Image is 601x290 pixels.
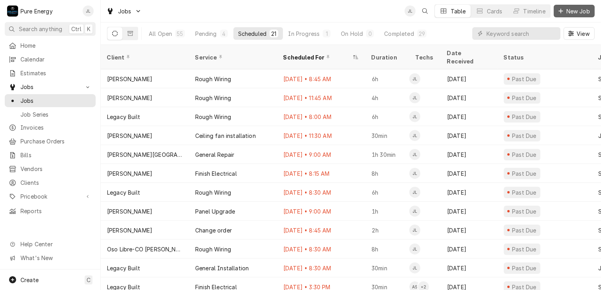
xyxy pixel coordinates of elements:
div: Past Due [511,132,538,140]
div: Legacy Built [107,113,140,121]
div: Past Due [511,94,538,102]
div: Past Due [511,207,538,216]
div: [DATE] • 8:45 AM [277,69,365,88]
div: Rough Wiring [195,245,231,253]
div: [DATE] [441,69,497,88]
div: [DATE] [441,221,497,240]
span: C [87,276,91,284]
div: [DATE] • 8:30 AM [277,240,365,258]
div: Status [504,53,584,61]
a: Invoices [5,121,96,134]
div: [DATE] [441,145,497,164]
div: 1h 30min [365,145,409,164]
a: Job Series [5,108,96,121]
div: James Linnenkamp's Avatar [409,206,420,217]
div: JL [409,244,420,255]
span: Vendors [20,165,92,173]
div: [DATE] • 8:30 AM [277,258,365,277]
div: [PERSON_NAME] [107,132,152,140]
div: General Repair [195,151,234,159]
span: What's New [20,254,91,262]
div: Rough Wiring [195,188,231,197]
div: Rough Wiring [195,75,231,83]
div: James Linnenkamp's Avatar [409,111,420,122]
div: James Linnenkamp's Avatar [405,6,416,17]
div: Oso Libre-CO [PERSON_NAME] [107,245,183,253]
div: JL [409,149,420,160]
div: Rough Wiring [195,113,231,121]
div: [PERSON_NAME] [107,226,152,234]
div: [DATE] [441,107,497,126]
div: [DATE] • 8:15 AM [277,164,365,183]
div: Legacy Built [107,264,140,272]
div: 30min [365,126,409,145]
div: Pure Energy [20,7,53,15]
div: Past Due [511,188,538,197]
span: Ctrl [71,25,81,33]
span: Help Center [20,240,91,248]
div: In Progress [288,30,320,38]
div: [DATE] [441,88,497,107]
a: Home [5,39,96,52]
div: On Hold [341,30,363,38]
span: Bills [20,151,92,159]
div: [PERSON_NAME] [107,207,152,216]
div: Past Due [511,169,538,178]
div: 4h [365,88,409,107]
div: JL [409,168,420,179]
a: Go to Help Center [5,238,96,251]
div: Date Received [447,49,490,65]
div: Client [107,53,181,61]
div: 55 [177,30,183,38]
div: JL [409,130,420,141]
div: 2h [365,221,409,240]
a: Estimates [5,67,96,80]
div: Past Due [511,226,538,234]
div: 6h [365,183,409,202]
div: James Linnenkamp's Avatar [409,92,420,103]
div: All Open [149,30,172,38]
button: Search anythingCtrlK [5,22,96,36]
a: Go to Jobs [103,5,145,18]
div: Table [451,7,466,15]
div: James Linnenkamp's Avatar [409,262,420,273]
div: [DATE] • 9:00 AM [277,145,365,164]
a: Calendar [5,53,96,66]
div: JL [83,6,94,17]
div: James Linnenkamp's Avatar [409,149,420,160]
div: Past Due [511,75,538,83]
div: 30min [365,258,409,277]
div: [DATE] [441,202,497,221]
div: 29 [419,30,425,38]
div: [DATE] • 8:00 AM [277,107,365,126]
button: New Job [554,5,595,17]
div: JL [409,111,420,122]
div: [DATE] [441,183,497,202]
span: Purchase Orders [20,137,92,145]
div: 6h [365,107,409,126]
div: Past Due [511,245,538,253]
div: 8h [365,240,409,258]
a: Go to Jobs [5,80,96,93]
div: 0 [368,30,372,38]
div: James Linnenkamp's Avatar [409,244,420,255]
div: Timeline [523,7,546,15]
div: James Linnenkamp's Avatar [409,187,420,198]
div: [PERSON_NAME] [107,75,152,83]
a: Reports [5,204,96,217]
span: Create [20,277,39,283]
div: JL [409,225,420,236]
div: JL [409,187,420,198]
div: Pending [195,30,217,38]
a: Go to What's New [5,251,96,264]
div: [PERSON_NAME] [107,169,152,178]
div: JL [409,262,420,273]
span: Reports [20,207,92,215]
div: 6h [365,69,409,88]
span: View [575,30,591,38]
div: Rough Wiring [195,94,231,102]
div: [DATE] • 9:00 AM [277,202,365,221]
span: Jobs [20,83,80,91]
a: Purchase Orders [5,135,96,148]
span: New Job [565,7,592,15]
